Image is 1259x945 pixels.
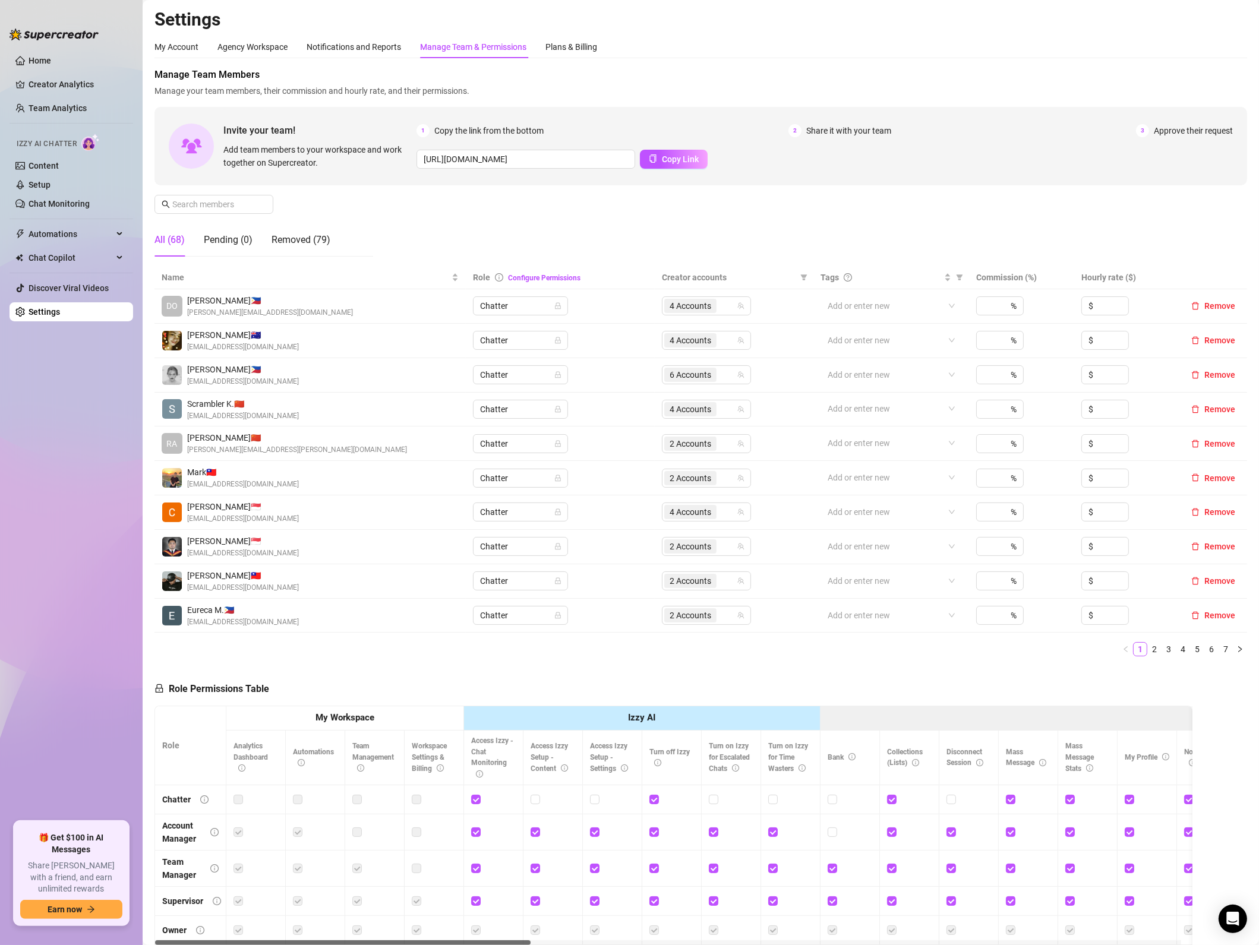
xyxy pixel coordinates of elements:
span: Analytics Dashboard [234,742,268,773]
span: Earn now [48,905,82,914]
span: right [1236,646,1244,653]
div: Account Manager [162,819,201,845]
span: Chatter [480,331,561,349]
span: team [737,577,744,584]
span: Manage your team members, their commission and hourly rate, and their permissions. [154,84,1247,97]
span: lock [554,475,561,482]
span: Name [162,271,449,284]
span: Add team members to your workspace and work together on Supercreator. [223,143,412,169]
a: Settings [29,307,60,317]
span: search [162,200,170,208]
span: 2 Accounts [670,472,711,485]
li: 4 [1176,642,1190,656]
span: [PERSON_NAME] 🇦🇺 [187,328,299,342]
span: info-circle [1039,759,1046,766]
span: 2 Accounts [670,437,711,450]
button: Remove [1187,505,1240,519]
span: [PERSON_NAME] 🇵🇭 [187,294,353,307]
span: [PERSON_NAME] 🇸🇬 [187,500,299,513]
span: Access Izzy Setup - Content [531,742,568,773]
span: 4 Accounts [664,505,717,519]
span: [EMAIL_ADDRESS][DOMAIN_NAME] [187,342,299,353]
span: lock [554,508,561,516]
span: team [737,337,744,344]
span: 4 Accounts [670,403,711,416]
div: Removed (79) [272,233,330,247]
span: 2 Accounts [664,471,717,485]
span: Automations [293,748,334,767]
span: team [737,475,744,482]
a: Setup [29,180,51,189]
div: Chatter [162,793,191,806]
span: Turn off Izzy [649,748,690,767]
button: Remove [1187,333,1240,347]
span: delete [1191,302,1200,310]
span: Eureca M. 🇵🇭 [187,603,299,617]
span: question-circle [844,273,852,282]
span: delete [1191,611,1200,620]
div: Pending (0) [204,233,253,247]
div: Plans & Billing [545,40,597,53]
span: thunderbolt [15,229,25,239]
span: 3 [1136,124,1149,137]
div: Agency Workspace [217,40,288,53]
span: [EMAIL_ADDRESS][DOMAIN_NAME] [187,376,299,387]
strong: Izzy AI [628,712,655,723]
span: Tags [821,271,839,284]
span: Invite your team! [223,123,416,138]
img: Jericko [162,571,182,591]
span: arrow-right [87,905,95,914]
span: info-circle [210,828,219,836]
span: 2 [788,124,802,137]
span: Remove [1204,507,1235,517]
span: info-circle [210,864,219,873]
span: Remove [1204,611,1235,620]
span: [PERSON_NAME] 🇨🇳 [187,431,407,444]
span: Remove [1204,439,1235,448]
span: info-circle [238,764,245,772]
th: Name [154,266,466,289]
span: delete [1191,440,1200,448]
span: Scrambler K. 🇨🇳 [187,397,299,410]
span: team [737,371,744,378]
span: filter [954,268,965,286]
span: info-circle [1162,753,1169,760]
span: Turn on Izzy for Escalated Chats [709,742,750,773]
span: lock [554,543,561,550]
span: Turn on Izzy for Time Wasters [768,742,808,773]
span: [PERSON_NAME][EMAIL_ADDRESS][PERSON_NAME][DOMAIN_NAME] [187,444,407,456]
span: info-circle [654,759,661,766]
span: Chatter [480,435,561,453]
span: filter [956,274,963,281]
span: Copy the link from the bottom [434,124,544,137]
span: lock [554,406,561,413]
li: Next Page [1233,642,1247,656]
span: info-circle [213,897,221,905]
button: Remove [1187,608,1240,622]
span: delete [1191,405,1200,413]
span: Remove [1204,301,1235,311]
span: Creator accounts [662,271,796,284]
a: Home [29,56,51,65]
span: delete [1191,542,1200,551]
span: info-circle [437,764,444,772]
span: Remove [1204,576,1235,586]
div: Supervisor [162,895,203,908]
span: Role [473,273,490,282]
span: Workspace Settings & Billing [412,742,447,773]
span: Mass Message Stats [1065,742,1094,773]
span: Share it with your team [806,124,891,137]
span: My Profile [1125,753,1169,761]
a: Chat Monitoring [29,199,90,208]
span: 4 Accounts [670,334,711,347]
span: 2 Accounts [664,608,717,622]
li: Previous Page [1119,642,1133,656]
span: team [737,612,744,619]
a: 7 [1219,643,1232,656]
span: filter [800,274,807,281]
span: [EMAIL_ADDRESS][DOMAIN_NAME] [187,617,299,628]
img: Charlotte Acogido [162,502,182,522]
a: 5 [1191,643,1204,656]
span: filter [798,268,810,286]
span: Mark 🇹🇼 [187,466,299,479]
